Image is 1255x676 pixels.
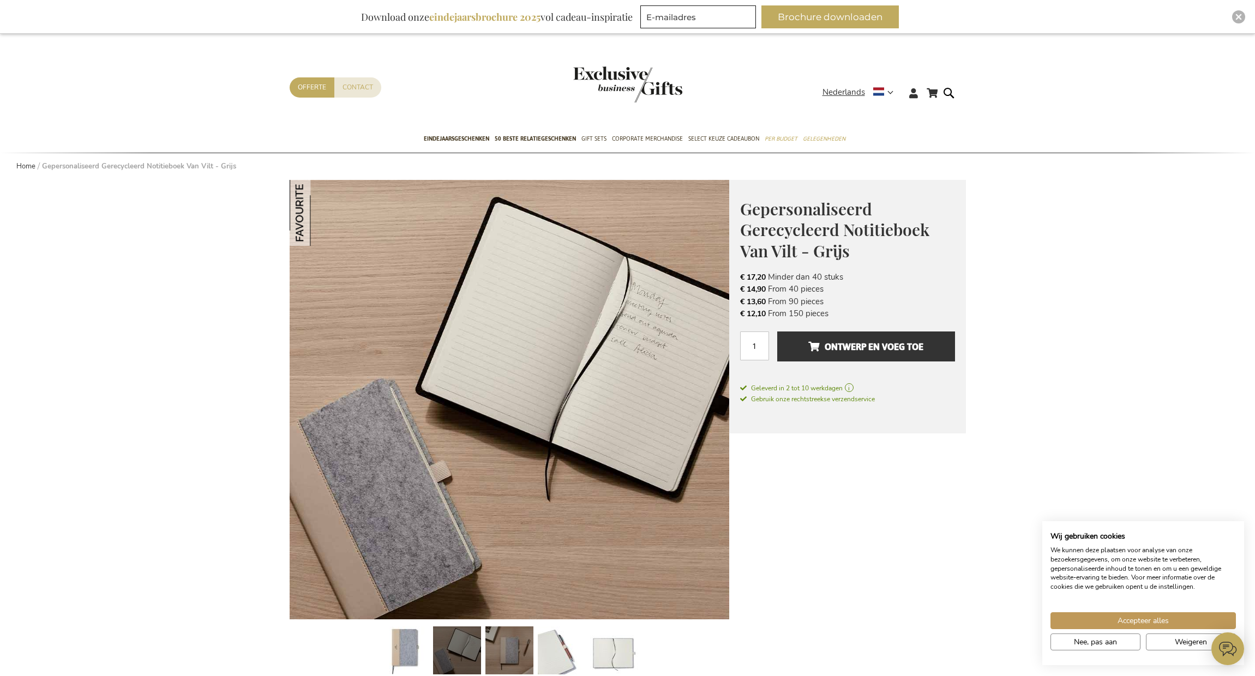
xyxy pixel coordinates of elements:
form: marketing offers and promotions [640,5,759,32]
li: Minder dan 40 stuks [740,271,955,283]
span: Gebruik onze rechtstreekse verzendservice [740,395,875,403]
a: Contact [334,77,381,98]
div: Nederlands [822,86,900,99]
span: Select Keuze Cadeaubon [688,133,759,144]
span: € 14,90 [740,284,766,294]
img: Personalised Recycled Felt Notebook - Grey [290,180,729,619]
span: Gelegenheden [803,133,845,144]
input: E-mailadres [640,5,756,28]
span: € 17,20 [740,272,766,282]
span: Nee, pas aan [1074,636,1117,648]
strong: Gepersonaliseerd Gerecycleerd Notitieboek Van Vilt - Grijs [42,161,236,171]
li: From 90 pieces [740,295,955,307]
span: Gepersonaliseerd Gerecycleerd Notitieboek Van Vilt - Grijs [740,198,929,262]
img: Exclusive Business gifts logo [573,67,682,102]
span: Corporate Merchandise [612,133,683,144]
span: € 12,10 [740,309,766,319]
a: store logo [573,67,628,102]
a: Gebruik onze rechtstreekse verzendservice [740,393,875,404]
button: Alle cookies weigeren [1146,633,1236,650]
img: Gepersonaliseerd Gerecycleerd Notitieboek Van Vilt - Grijs [290,180,356,246]
button: Brochure downloaden [761,5,899,28]
span: € 13,60 [740,297,766,307]
span: Ontwerp en voeg toe [808,338,923,355]
li: From 40 pieces [740,283,955,295]
span: Weigeren [1175,636,1207,648]
span: Nederlands [822,86,865,99]
span: Accepteer alles [1118,615,1169,626]
button: Ontwerp en voeg toe [777,331,954,361]
button: Accepteer alle cookies [1050,612,1236,629]
li: From 150 pieces [740,307,955,319]
span: 50 beste relatiegeschenken [495,133,576,144]
a: Home [16,161,35,171]
p: We kunnen deze plaatsen voor analyse van onze bezoekersgegevens, om onze website te verbeteren, g... [1050,546,1236,591]
iframe: belco-activator-frame [1211,632,1244,665]
span: Per Budget [765,133,797,144]
img: Close [1235,14,1242,20]
input: Aantal [740,331,769,360]
a: Geleverd in 2 tot 10 werkdagen [740,383,955,393]
div: Download onze vol cadeau-inspiratie [356,5,638,28]
h2: Wij gebruiken cookies [1050,532,1236,541]
span: Eindejaarsgeschenken [424,133,489,144]
div: Close [1232,10,1245,23]
button: Pas cookie voorkeuren aan [1050,633,1140,650]
b: eindejaarsbrochure 2025 [429,10,541,23]
a: Offerte [290,77,334,98]
span: Gift Sets [581,133,607,144]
